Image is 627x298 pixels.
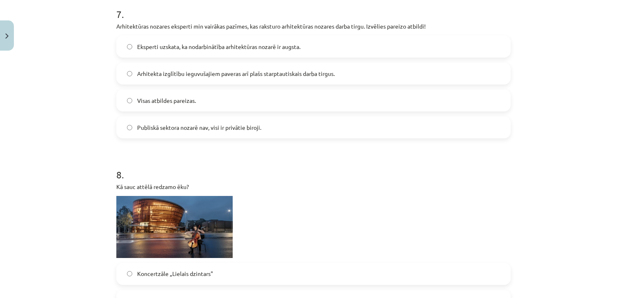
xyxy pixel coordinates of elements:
[137,69,335,78] span: Arhitekta izglītību ieguvušajiem paveras arī plašs starptautiskais darba tirgus.
[116,155,511,180] h1: 8 .
[127,98,132,103] input: Visas atbildes pareizas.
[137,123,261,132] span: Publiskā sektora nozarē nav, visi ir privātie biroji.
[137,269,213,278] span: Koncertzāle „Lielais dzintars"
[5,33,9,39] img: icon-close-lesson-0947bae3869378f0d4975bcd49f059093ad1ed9edebbc8119c70593378902aed.svg
[137,96,196,105] span: Visas atbildes pareizas.
[116,182,511,191] p: Kā sauc attēlā redzamo ēku?
[137,42,300,51] span: Eksperti uzskata, ka nodarbinātība arhitektūras nozarē ir augsta.
[127,71,132,76] input: Arhitekta izglītību ieguvušajiem paveras arī plašs starptautiskais darba tirgus.
[127,271,132,276] input: Koncertzāle „Lielais dzintars"
[127,125,132,130] input: Publiskā sektora nozarē nav, visi ir privātie biroji.
[116,22,511,31] p: Arhitektūras nozares eksperti min vairākas pazīmes, kas raksturo arhitektūras nozares darba tirgu...
[127,44,132,49] input: Eksperti uzskata, ka nodarbinātība arhitektūras nozarē ir augsta.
